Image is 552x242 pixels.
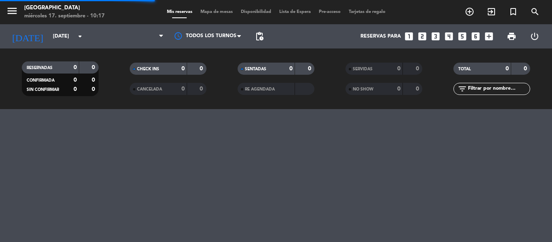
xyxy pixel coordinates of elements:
[137,67,159,71] span: CHECK INS
[163,10,196,14] span: Mis reservas
[137,87,162,91] span: CANCELADA
[275,10,315,14] span: Lista de Espera
[196,10,237,14] span: Mapa de mesas
[74,65,77,70] strong: 0
[200,66,204,72] strong: 0
[200,86,204,92] strong: 0
[530,7,540,17] i: search
[470,31,481,42] i: looks_6
[92,77,97,83] strong: 0
[484,31,494,42] i: add_box
[6,27,49,45] i: [DATE]
[465,7,474,17] i: add_circle_outline
[27,78,55,82] span: CONFIRMADA
[24,4,105,12] div: [GEOGRAPHIC_DATA]
[416,86,421,92] strong: 0
[92,86,97,92] strong: 0
[6,5,18,20] button: menu
[487,7,496,17] i: exit_to_app
[530,32,539,41] i: power_settings_new
[506,66,509,72] strong: 0
[457,31,468,42] i: looks_5
[353,67,373,71] span: SERVIDAS
[524,66,529,72] strong: 0
[289,66,293,72] strong: 0
[523,24,546,48] div: LOG OUT
[245,67,266,71] span: SENTADAS
[457,84,467,94] i: filter_list
[315,10,345,14] span: Pre-acceso
[444,31,454,42] i: looks_4
[308,66,313,72] strong: 0
[237,10,275,14] span: Disponibilidad
[74,86,77,92] strong: 0
[92,65,97,70] strong: 0
[181,86,185,92] strong: 0
[397,66,400,72] strong: 0
[404,31,414,42] i: looks_one
[430,31,441,42] i: looks_3
[6,5,18,17] i: menu
[24,12,105,20] div: miércoles 17. septiembre - 10:17
[27,66,53,70] span: RESERVADAS
[255,32,264,41] span: pending_actions
[458,67,471,71] span: TOTAL
[416,66,421,72] strong: 0
[245,87,275,91] span: RE AGENDADA
[75,32,85,41] i: arrow_drop_down
[417,31,428,42] i: looks_two
[181,66,185,72] strong: 0
[397,86,400,92] strong: 0
[353,87,373,91] span: NO SHOW
[360,34,401,39] span: Reservas para
[507,32,516,41] span: print
[467,84,530,93] input: Filtrar por nombre...
[74,77,77,83] strong: 0
[27,88,59,92] span: SIN CONFIRMAR
[345,10,390,14] span: Tarjetas de regalo
[508,7,518,17] i: turned_in_not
